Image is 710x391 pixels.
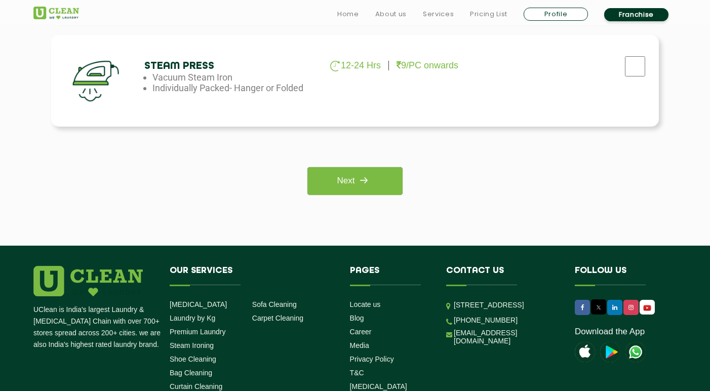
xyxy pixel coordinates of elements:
a: About us [375,8,407,20]
a: [EMAIL_ADDRESS][DOMAIN_NAME] [454,329,560,345]
a: Franchise [604,8,668,21]
img: UClean Laundry and Dry Cleaning [625,342,646,362]
h4: Our Services [170,266,335,285]
h4: Pages [350,266,431,285]
a: Steam Ironing [170,341,214,349]
img: apple-icon.png [575,342,595,362]
a: Curtain Cleaning [170,382,222,390]
img: logo.png [33,266,143,296]
a: Services [423,8,454,20]
img: right_icon.png [354,171,373,189]
a: Pricing List [470,8,507,20]
img: clock_g.png [330,61,340,71]
a: Carpet Cleaning [252,314,303,322]
a: Sofa Cleaning [252,300,297,308]
h4: Contact us [446,266,560,285]
a: Blog [350,314,364,322]
img: UClean Laundry and Dry Cleaning [33,7,79,19]
a: Profile [524,8,588,21]
a: T&C [350,369,364,377]
li: Individually Packed- Hanger or Folded [152,83,317,93]
a: Download the App [575,327,645,337]
a: Next [307,167,402,195]
p: [STREET_ADDRESS] [454,299,560,311]
a: Media [350,341,369,349]
a: [MEDICAL_DATA] [170,300,227,308]
img: UClean Laundry and Dry Cleaning [641,302,654,313]
a: Laundry by Kg [170,314,215,322]
a: Career [350,328,372,336]
a: Bag Cleaning [170,369,212,377]
a: Privacy Policy [350,355,394,363]
p: 12-24 Hrs [330,60,381,71]
a: [PHONE_NUMBER] [454,316,518,324]
a: Home [337,8,359,20]
li: Vacuum Steam Iron [152,72,317,83]
img: playstoreicon.png [600,342,620,362]
p: 9/PC onwards [397,60,458,71]
a: Shoe Cleaning [170,355,216,363]
h4: Steam Press [144,60,308,72]
p: UClean is India's largest Laundry & [MEDICAL_DATA] Chain with over 700+ stores spread across 200+... [33,304,162,350]
h4: Follow us [575,266,664,285]
a: [MEDICAL_DATA] [350,382,407,390]
a: Premium Laundry [170,328,226,336]
a: Locate us [350,300,381,308]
